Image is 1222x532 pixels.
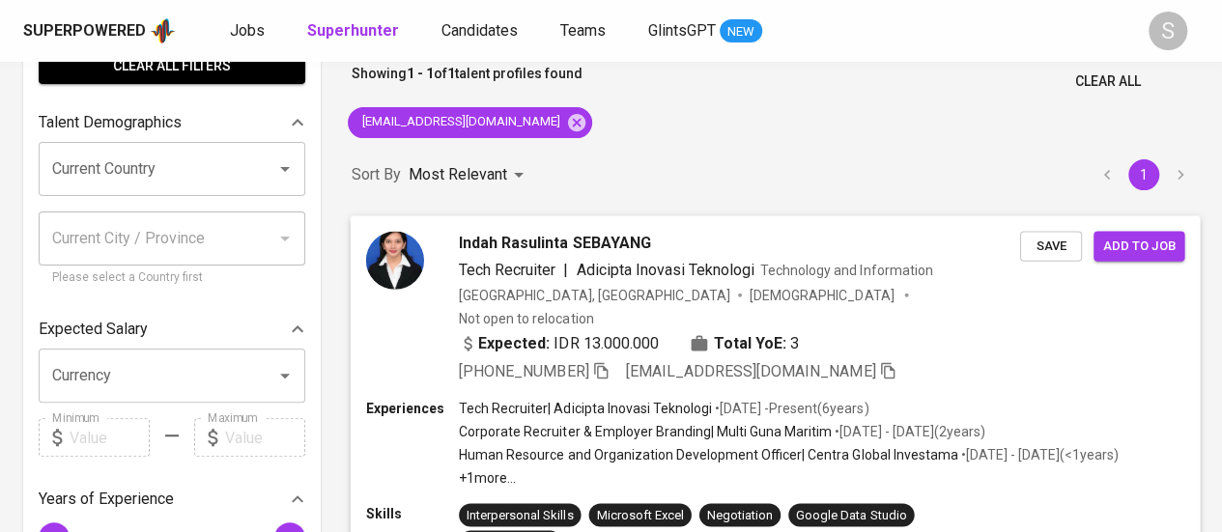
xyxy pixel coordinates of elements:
b: 1 [447,66,455,81]
img: f56a13c0820fb3919c3dbf3528759919.JPG [366,231,424,289]
input: Value [70,418,150,457]
a: Superhunter [307,19,403,43]
p: Not open to relocation [459,308,593,327]
p: Talent Demographics [39,111,182,134]
p: Experiences [366,399,459,418]
span: [EMAIL_ADDRESS][DOMAIN_NAME] [626,361,876,379]
a: Superpoweredapp logo [23,16,176,45]
span: Tech Recruiter [459,260,555,278]
p: Corporate Recruiter & Employer Branding | Multi Guna Maritim [459,422,832,441]
span: [PHONE_NUMBER] [459,361,588,379]
span: GlintsGPT [648,21,716,40]
p: Years of Experience [39,488,174,511]
div: Expected Salary [39,310,305,349]
div: Years of Experience [39,480,305,518]
span: Clear All filters [54,54,290,78]
span: [DEMOGRAPHIC_DATA] [750,285,896,304]
nav: pagination navigation [1089,159,1199,190]
p: Skills [366,503,459,522]
div: [EMAIL_ADDRESS][DOMAIN_NAME] [348,107,592,138]
div: Negotiation [707,506,773,524]
a: GlintsGPT NEW [648,19,762,43]
p: Showing of talent profiles found [352,64,583,99]
div: S [1149,12,1187,50]
button: Open [271,362,298,389]
span: Adicipta Inovasi Teknologi [576,260,754,278]
b: Total YoE: [714,331,786,354]
button: Add to job [1094,231,1184,261]
p: +1 more ... [459,468,1119,488]
div: [GEOGRAPHIC_DATA], [GEOGRAPHIC_DATA] [459,285,730,304]
b: Superhunter [307,21,399,40]
button: Save [1020,231,1082,261]
a: Teams [560,19,610,43]
button: Clear All filters [39,48,305,84]
a: Candidates [441,19,522,43]
img: app logo [150,16,176,45]
p: • [DATE] - [DATE] ( <1 years ) [958,445,1119,464]
p: Tech Recruiter | Adicipta Inovasi Teknologi [459,399,712,418]
button: page 1 [1128,159,1159,190]
span: Candidates [441,21,518,40]
span: 3 [790,331,799,354]
button: Clear All [1067,64,1149,99]
p: Expected Salary [39,318,148,341]
div: IDR 13.000.000 [459,331,659,354]
div: Most Relevant [409,157,530,193]
p: Most Relevant [409,163,507,186]
div: Talent Demographics [39,103,305,142]
input: Value [225,418,305,457]
span: Clear All [1075,70,1141,94]
span: Teams [560,21,606,40]
span: NEW [720,22,762,42]
div: Interpersonal Skills [467,506,573,524]
b: 1 - 1 [407,66,434,81]
span: Add to job [1103,235,1175,257]
span: Technology and Information [760,262,933,277]
span: Jobs [230,21,265,40]
button: Open [271,155,298,182]
div: Google Data Studio [796,506,906,524]
span: [EMAIL_ADDRESS][DOMAIN_NAME] [348,113,572,131]
p: Human Resource and Organization Development Officer | Centra Global Investama [459,445,958,464]
p: Please select a Country first [52,268,292,288]
b: Expected: [478,331,550,354]
p: • [DATE] - [DATE] ( 2 years ) [832,422,984,441]
span: Save [1030,235,1072,257]
div: Superpowered [23,20,146,42]
p: • [DATE] - Present ( 6 years ) [712,399,868,418]
span: Indah Rasulinta SEBAYANG [459,231,651,254]
div: Microsoft Excel [596,506,683,524]
a: Jobs [230,19,269,43]
p: Sort By [352,163,401,186]
span: | [563,258,568,281]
